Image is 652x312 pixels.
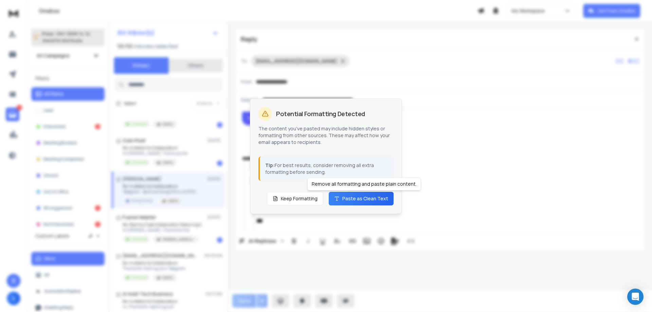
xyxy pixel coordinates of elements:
[265,162,388,176] p: For best results, consider removing all extra formatting before sending.
[329,192,394,205] button: Paste as Clean Text
[307,178,421,190] div: Remove all formatting and paste plain content.
[627,289,644,305] div: Open Intercom Messenger
[265,162,275,168] strong: Tip:
[267,192,323,205] button: Keep Formatting
[276,111,365,117] h2: Potential Formatting Detected
[258,125,394,146] p: The content you've pasted may include hidden styles or formatting from other sources. These may a...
